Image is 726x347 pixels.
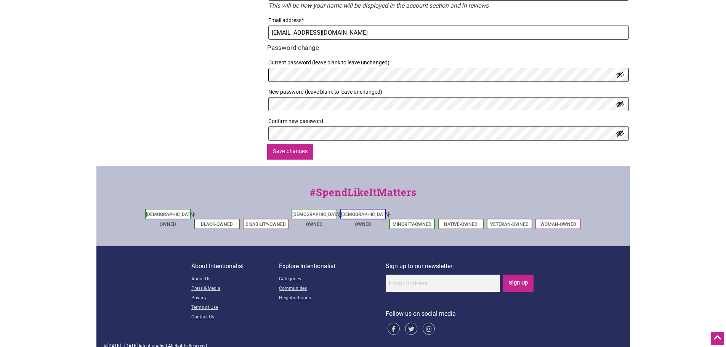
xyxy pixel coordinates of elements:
[191,261,279,271] p: About Intentionalist
[393,222,431,227] a: Minority-Owned
[292,212,342,227] a: [DEMOGRAPHIC_DATA]-Owned
[201,222,233,227] a: Black-Owned
[191,294,279,303] a: Privacy
[267,43,319,53] legend: Password change
[279,261,386,271] p: Explore Intentionalist
[279,294,386,303] a: Neighborhoods
[279,284,386,294] a: Communities
[444,222,478,227] a: Native-Owned
[616,129,624,138] button: Show password
[267,144,314,160] button: Save changes
[386,309,535,319] p: Follow us on social media
[503,275,534,292] input: Sign Up
[268,2,489,9] em: This will be how your name will be displayed in the account section and in reviews
[191,303,279,313] a: Terms of Use
[616,100,624,108] button: Show password
[96,185,630,207] div: #SpendLikeItMatters
[191,284,279,294] a: Press & Media
[268,116,629,126] label: Confirm new password
[146,212,196,227] a: [DEMOGRAPHIC_DATA]-Owned
[386,261,535,271] p: Sign up to our newsletter
[279,275,386,284] a: Categories
[191,313,279,322] a: Contact Us
[268,15,629,26] label: Email address
[540,222,576,227] a: Woman-Owned
[191,275,279,284] a: About Us
[268,86,629,97] label: New password (leave blank to leave unchanged)
[490,222,529,227] a: Veteran-Owned
[711,332,724,345] div: Scroll Back to Top
[268,57,629,68] label: Current password (leave blank to leave unchanged)
[341,212,391,227] a: [DEMOGRAPHIC_DATA]-Owned
[386,275,500,292] input: Email Address
[616,70,624,79] button: Show password
[245,222,286,227] a: Disability-Owned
